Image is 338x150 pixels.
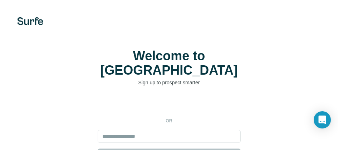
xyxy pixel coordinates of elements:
[158,118,181,124] p: or
[314,111,331,128] div: Open Intercom Messenger
[98,79,241,86] p: Sign up to prospect smarter
[94,97,244,113] iframe: Sign in with Google Button
[98,49,241,78] h1: Welcome to [GEOGRAPHIC_DATA]
[17,17,43,25] img: Surfe's logo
